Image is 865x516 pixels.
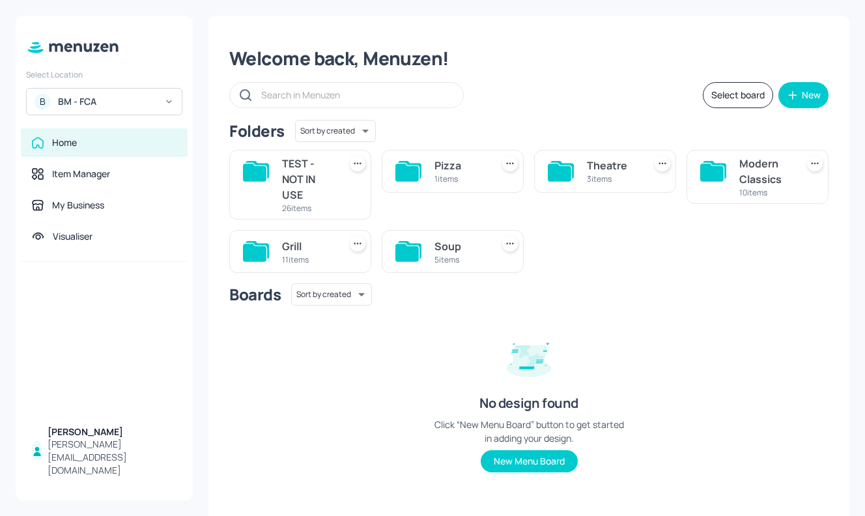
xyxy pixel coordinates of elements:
div: Pizza [434,158,487,173]
div: Modern Classics [739,156,791,187]
div: 11 items [282,254,334,265]
div: 1 items [434,173,487,184]
div: [PERSON_NAME][EMAIL_ADDRESS][DOMAIN_NAME] [48,438,177,477]
div: Sort by created [291,281,372,308]
div: Click “New Menu Board” button to get started in adding your design. [431,418,627,445]
div: Boards [229,284,281,305]
div: Select Location [26,69,182,80]
div: Soup [434,238,487,254]
div: Item Manager [52,167,110,180]
div: Welcome back, Menuzen! [229,47,829,70]
input: Search in Menuzen [261,85,450,104]
div: My Business [52,199,104,212]
div: 5 items [434,254,487,265]
div: [PERSON_NAME] [48,425,177,438]
div: 10 items [739,187,791,198]
div: Theatre [587,158,639,173]
button: New [778,82,829,108]
button: Select board [703,82,773,108]
div: Sort by created [295,118,376,144]
div: TEST - NOT IN USE [282,156,334,203]
div: Visualiser [53,230,92,243]
div: Grill [282,238,334,254]
div: B [35,94,50,109]
div: Home [52,136,77,149]
button: New Menu Board [481,450,578,472]
div: Folders [229,121,285,141]
div: 26 items [282,203,334,214]
div: New [802,91,821,100]
div: No design found [479,394,578,412]
img: design-empty [496,324,561,389]
div: BM - FCA [58,95,156,108]
div: 3 items [587,173,639,184]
